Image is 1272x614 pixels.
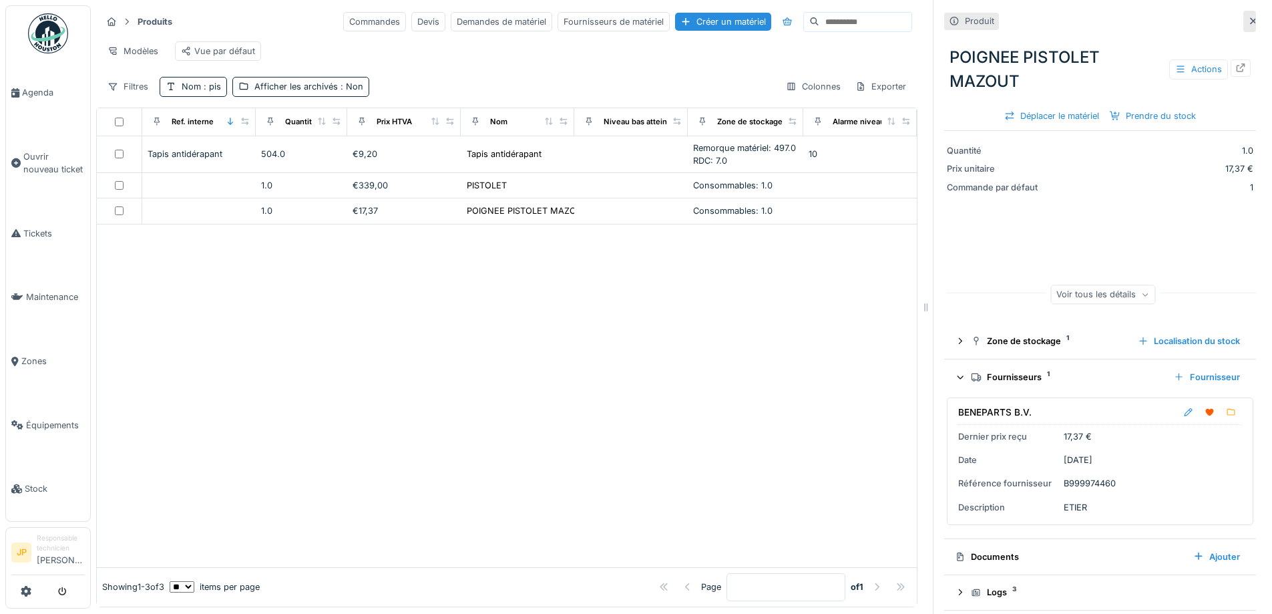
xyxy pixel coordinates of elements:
[6,202,90,266] a: Tickets
[254,80,363,93] div: Afficher les archivés
[958,430,1058,443] div: Dernier prix reçu
[22,86,85,99] span: Agenda
[411,12,445,31] div: Devis
[1064,454,1092,466] div: [DATE]
[261,204,341,217] div: 1.0
[1104,107,1201,125] div: Prendre du stock
[26,419,85,432] span: Équipements
[1064,477,1116,490] div: B999974460
[343,12,406,31] div: Commandes
[6,457,90,521] a: Stock
[958,406,1032,419] div: BENEPARTS B.V.
[833,116,899,128] div: Alarme niveau bas
[467,148,542,160] div: Tapis antidérapant
[971,371,1163,383] div: Fournisseurs
[971,586,1240,599] div: Logs
[675,13,771,31] div: Créer un matériel
[23,227,85,240] span: Tickets
[6,394,90,458] a: Équipements
[949,329,1251,353] summary: Zone de stockage1Localisation du stock
[11,543,31,563] li: JP
[693,206,773,216] span: Consommables: 1.0
[809,148,911,160] div: 10
[558,12,670,31] div: Fournisseurs de matériel
[6,329,90,394] a: Zones
[6,61,90,125] a: Agenda
[1188,548,1245,566] div: Ajouter
[958,454,1058,466] div: Date
[955,551,1183,563] div: Documents
[182,80,221,93] div: Nom
[490,116,507,128] div: Nom
[181,45,255,57] div: Vue par défaut
[1169,368,1245,386] div: Fournisseur
[1052,181,1253,194] div: 1
[1052,162,1253,175] div: 17,37 €
[1064,501,1087,514] div: ETIER
[944,40,1256,99] div: POIGNEE PISTOLET MAZOUT
[851,581,863,593] strong: of 1
[377,116,412,128] div: Prix HTVA
[148,148,250,160] div: Tapis antidérapant
[947,144,1047,157] div: Quantité
[353,204,455,217] div: €17,37
[971,335,1127,347] div: Zone de stockage
[170,581,260,593] div: items per page
[353,148,455,160] div: €9,20
[37,533,85,572] li: [PERSON_NAME]
[201,82,221,92] span: : pis
[28,13,68,53] img: Badge_color-CXgf-gQk.svg
[947,181,1047,194] div: Commande par défaut
[693,156,727,166] span: RDC: 7.0
[965,15,994,27] div: Produit
[701,581,721,593] div: Page
[25,482,85,495] span: Stock
[172,116,214,128] div: Ref. interne
[1052,144,1253,157] div: 1.0
[1064,430,1092,443] div: 17,37 €
[780,77,847,96] div: Colonnes
[132,15,178,28] strong: Produits
[285,116,316,128] div: Quantité
[101,77,154,96] div: Filtres
[338,82,363,92] span: : Non
[261,179,341,192] div: 1.0
[6,265,90,329] a: Maintenance
[11,533,85,575] a: JP Responsable technicien[PERSON_NAME]
[101,41,164,61] div: Modèles
[693,180,773,190] span: Consommables: 1.0
[949,545,1251,569] summary: DocumentsAjouter
[949,365,1251,390] summary: Fournisseurs1Fournisseur
[353,179,455,192] div: €339,00
[467,204,588,217] div: POIGNEE PISTOLET MAZOUT
[947,162,1047,175] div: Prix unitaire
[6,125,90,202] a: Ouvrir nouveau ticket
[261,148,341,160] div: 504.0
[23,150,85,176] span: Ouvrir nouveau ticket
[1132,332,1245,350] div: Localisation du stock
[102,581,164,593] div: Showing 1 - 3 of 3
[717,116,783,128] div: Zone de stockage
[1169,59,1228,79] div: Actions
[958,501,1058,514] div: Description
[37,533,85,554] div: Responsable technicien
[958,477,1058,490] div: Référence fournisseur
[21,355,85,367] span: Zones
[693,143,796,153] span: Remorque matériel: 497.0
[949,581,1251,605] summary: Logs3
[999,107,1104,125] div: Déplacer le matériel
[451,12,552,31] div: Demandes de matériel
[604,116,676,128] div: Niveau bas atteint ?
[467,179,507,192] div: PISTOLET
[849,77,912,96] div: Exporter
[26,291,85,303] span: Maintenance
[1050,285,1155,304] div: Voir tous les détails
